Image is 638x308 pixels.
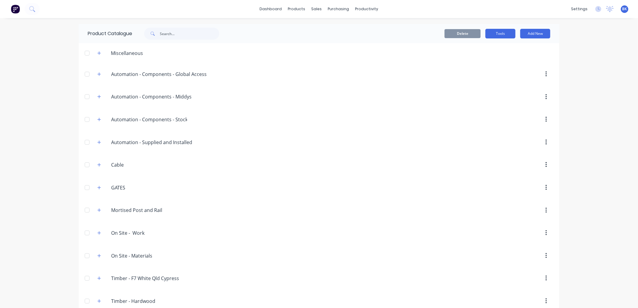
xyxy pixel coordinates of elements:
[160,28,219,40] input: Search...
[352,5,381,14] div: productivity
[568,5,591,14] div: settings
[111,252,182,259] input: Enter category name
[520,29,550,38] button: Add New
[622,6,627,12] span: BK
[79,24,132,43] div: Product Catalogue
[485,29,515,38] button: Tools
[308,5,325,14] div: sales
[111,207,182,214] input: Enter category name
[325,5,352,14] div: purchasing
[111,139,192,146] input: Enter category name
[111,229,182,237] input: Enter category name
[111,297,182,305] input: Enter category name
[11,5,20,14] img: Factory
[106,50,148,57] div: Miscellaneous
[111,71,207,78] input: Enter category name
[111,93,191,100] input: Enter category name
[111,184,182,191] input: Enter category name
[111,275,182,282] input: Enter category name
[257,5,285,14] a: dashboard
[111,161,182,168] input: Enter category name
[111,116,187,123] input: Enter category name
[285,5,308,14] div: products
[445,29,481,38] button: Delete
